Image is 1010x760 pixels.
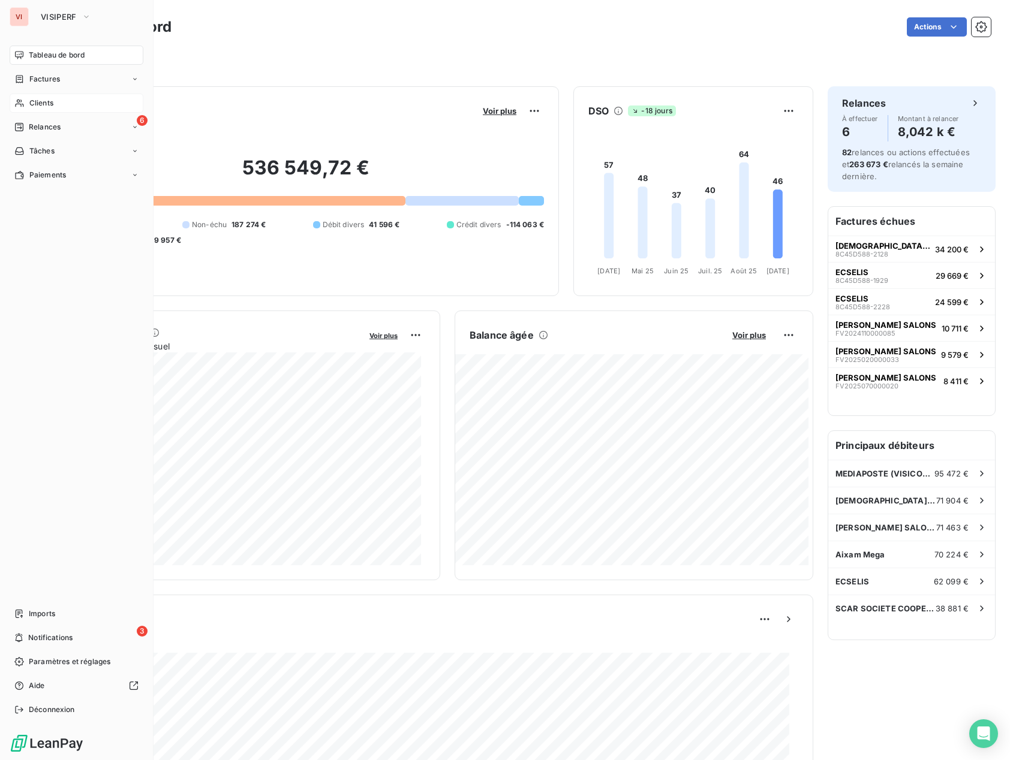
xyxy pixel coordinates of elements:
span: Aixam Mega [835,550,885,559]
tspan: [DATE] [597,267,620,275]
span: Aide [29,680,45,691]
span: [DEMOGRAPHIC_DATA] MEDIA [835,496,936,505]
span: Voir plus [732,330,766,340]
span: [PERSON_NAME] SALONS [835,523,936,532]
span: Montant à relancer [898,115,959,122]
button: [PERSON_NAME] SALONSFV20250700000208 411 € [828,367,995,394]
span: Non-échu [192,219,227,230]
span: Tableau de bord [29,50,85,61]
h4: 8,042 k € [898,122,959,141]
span: Chiffre d'affaires mensuel [68,340,361,352]
span: FV2024110000085 [835,330,895,337]
span: À effectuer [842,115,878,122]
h6: Relances [842,96,886,110]
span: Voir plus [483,106,516,116]
div: VI [10,7,29,26]
button: Voir plus [366,330,401,340]
span: 29 669 € [936,271,969,281]
button: [PERSON_NAME] SALONSFV202411000008510 711 € [828,315,995,341]
button: ECSELIS8C45D588-192929 669 € [828,262,995,288]
span: -18 jours [628,105,675,116]
img: Logo LeanPay [10,734,84,753]
span: 34 200 € [935,245,969,254]
span: 38 881 € [936,604,969,613]
span: Débit divers [323,219,365,230]
span: [PERSON_NAME] SALONS [835,320,936,330]
span: 9 579 € [941,350,969,360]
h2: 536 549,72 € [68,156,544,192]
span: Déconnexion [29,704,75,715]
span: ECSELIS [835,267,868,277]
span: 41 596 € [369,219,399,230]
span: 24 599 € [935,297,969,307]
h6: Factures échues [828,207,995,236]
span: MEDIAPOSTE (VISICORE) [835,469,934,478]
div: Open Intercom Messenger [969,719,998,748]
span: Notifications [28,632,73,643]
span: 70 224 € [934,550,969,559]
span: 8C45D588-2228 [835,303,890,310]
h6: Balance âgée [470,328,534,342]
span: Paiements [29,170,66,180]
button: Actions [907,17,967,37]
span: 95 472 € [934,469,969,478]
button: Voir plus [479,105,520,116]
span: Voir plus [369,331,398,340]
span: Tâches [29,146,55,156]
a: Aide [10,676,143,695]
span: SCAR SOCIETE COOPERATIVE ARTISANAT RURAL [835,604,936,613]
h4: 6 [842,122,878,141]
span: Relances [29,122,61,132]
h6: DSO [588,104,609,118]
span: 8C45D588-2128 [835,251,888,258]
tspan: [DATE] [766,267,789,275]
span: Factures [29,74,60,85]
span: ECSELIS [835,577,869,586]
span: FV2025070000020 [835,382,898,390]
button: [DEMOGRAPHIC_DATA] MEDIA8C45D588-212834 200 € [828,236,995,262]
span: 10 711 € [942,324,969,333]
span: Clients [29,98,53,108]
button: [PERSON_NAME] SALONSFV20250200000339 579 € [828,341,995,367]
span: Imports [29,608,55,619]
span: ECSELIS [835,294,868,303]
span: VISIPERF [41,12,77,22]
span: [PERSON_NAME] SALONS [835,346,936,356]
span: relances ou actions effectuées et relancés la semaine dernière. [842,147,970,181]
tspan: Juin 25 [664,267,689,275]
span: FV2025020000033 [835,356,899,363]
span: -114 063 € [506,219,545,230]
span: 6 [137,115,148,126]
button: ECSELIS8C45D588-222824 599 € [828,288,995,315]
span: [DEMOGRAPHIC_DATA] MEDIA [835,241,930,251]
span: [PERSON_NAME] SALONS [835,373,936,382]
span: 8 411 € [943,376,969,386]
h6: Principaux débiteurs [828,431,995,460]
span: 187 274 € [232,219,266,230]
tspan: Juil. 25 [698,267,722,275]
span: 8C45D588-1929 [835,277,888,284]
span: 82 [842,147,852,157]
span: Crédit divers [456,219,501,230]
span: 263 673 € [849,159,888,169]
span: 62 099 € [934,577,969,586]
button: Voir plus [729,330,769,340]
span: -9 957 € [151,235,181,246]
tspan: Août 25 [731,267,757,275]
tspan: Mai 25 [632,267,654,275]
span: 3 [137,626,148,637]
span: Paramètres et réglages [29,656,110,667]
span: 71 463 € [936,523,969,532]
span: 71 904 € [936,496,969,505]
